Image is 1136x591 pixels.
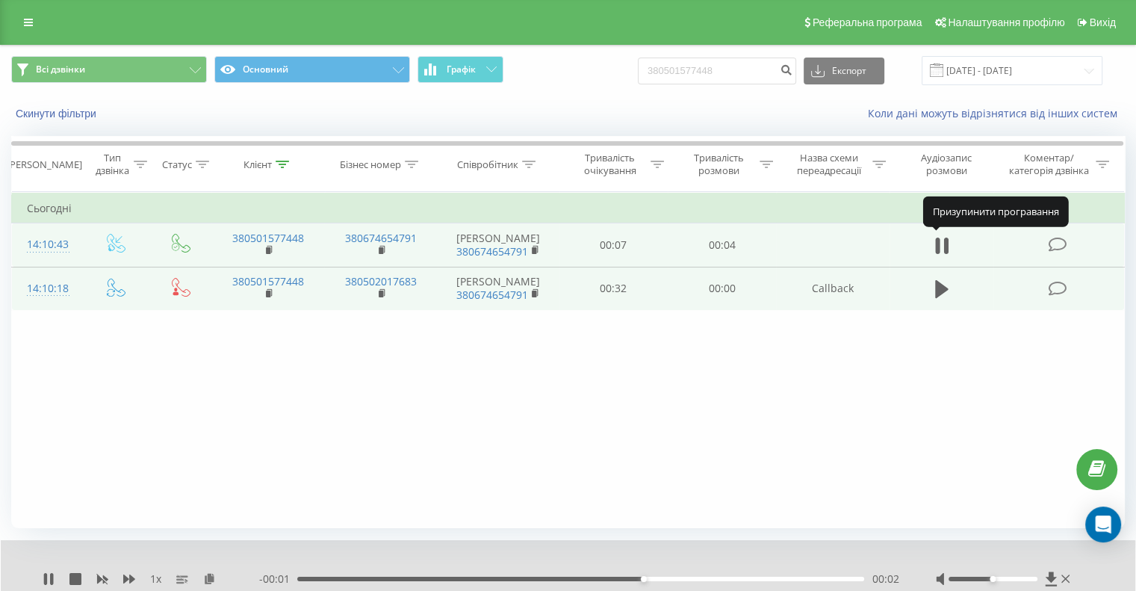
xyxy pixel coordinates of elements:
td: Callback [776,267,889,310]
td: [PERSON_NAME] [438,223,559,267]
a: 380674654791 [345,231,417,245]
button: Всі дзвінки [11,56,207,83]
button: Експорт [804,58,884,84]
span: Реферальна програма [813,16,922,28]
div: Аудіозапис розмови [903,152,990,177]
div: [PERSON_NAME] [7,158,82,171]
td: 00:04 [668,223,776,267]
a: 380674654791 [456,288,528,302]
a: 380502017683 [345,274,417,288]
span: Вихід [1090,16,1116,28]
a: Коли дані можуть відрізнятися вiд інших систем [868,106,1125,120]
td: Сьогодні [12,194,1125,223]
div: Призупинити програвання [923,197,1069,226]
span: - 00:01 [259,572,297,587]
a: 380501577448 [232,274,304,288]
span: Всі дзвінки [36,64,85,75]
div: Клієнт [243,158,272,171]
td: 00:32 [559,267,668,310]
div: Accessibility label [641,576,647,582]
td: [PERSON_NAME] [438,267,559,310]
div: Accessibility label [990,576,996,582]
button: Основний [214,56,410,83]
span: Графік [447,64,476,75]
div: Коментар/категорія дзвінка [1005,152,1092,177]
div: 14:10:43 [27,230,66,259]
td: 00:00 [668,267,776,310]
div: Бізнес номер [340,158,401,171]
div: Тип дзвінка [94,152,129,177]
td: 00:07 [559,223,668,267]
div: Статус [162,158,192,171]
button: Скинути фільтри [11,107,104,120]
div: Співробітник [457,158,518,171]
div: Open Intercom Messenger [1085,507,1121,542]
button: Графік [418,56,503,83]
div: Назва схеми переадресації [790,152,869,177]
span: Налаштування профілю [948,16,1064,28]
a: 380674654791 [456,244,528,259]
a: 380501577448 [232,231,304,245]
div: Тривалість очікування [573,152,648,177]
span: 1 x [150,572,161,587]
div: Тривалість розмови [681,152,756,177]
span: 00:02 [872,572,898,587]
div: 14:10:18 [27,274,66,303]
input: Пошук за номером [638,58,796,84]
